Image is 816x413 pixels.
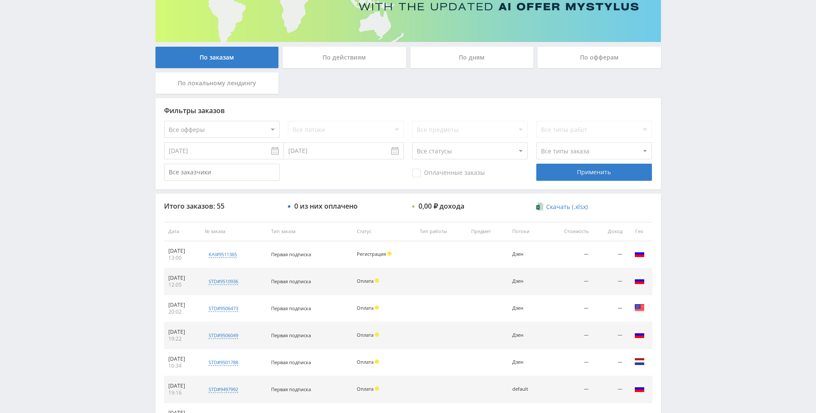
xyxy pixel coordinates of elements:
th: Стоимость [545,222,593,241]
span: Холд [375,305,379,310]
td: — [593,376,626,403]
div: Применить [536,164,652,181]
td: — [545,295,593,322]
td: — [545,349,593,376]
div: std#9506049 [209,332,238,339]
span: Первая подписка [271,332,311,338]
th: Статус [353,222,415,241]
th: Тип заказа [267,222,353,241]
span: Оплата [357,359,374,365]
div: [DATE] [168,248,197,254]
div: Дзен [512,359,541,365]
div: Дзен [512,305,541,311]
div: 0 из них оплачено [294,202,358,210]
td: — [545,268,593,295]
div: [DATE] [168,302,197,308]
div: 13:00 [168,254,197,261]
div: 19:16 [168,389,197,396]
th: № заказа [200,222,267,241]
img: rus.png [634,383,645,394]
td: — [593,349,626,376]
span: Холд [375,359,379,364]
div: std#9510936 [209,278,238,285]
span: Холд [375,386,379,391]
th: Дата [164,222,201,241]
span: Первая подписка [271,359,311,365]
div: Дзен [512,278,541,284]
div: std#9501788 [209,359,238,366]
div: [DATE] [168,356,197,362]
span: Оплата [357,305,374,311]
span: Холд [387,251,392,256]
span: Оплаченные заказы [412,169,485,177]
td: — [593,295,626,322]
td: — [545,241,593,268]
th: Тип работы [415,222,467,241]
th: Потоки [508,222,545,241]
td: — [545,322,593,349]
img: usa.png [634,302,645,313]
div: 19:22 [168,335,197,342]
td: — [593,241,626,268]
span: Первая подписка [271,251,311,257]
th: Предмет [467,222,508,241]
th: Гео [627,222,652,241]
span: Первая подписка [271,305,311,311]
div: [DATE] [168,275,197,281]
div: [DATE] [168,383,197,389]
span: Оплата [357,278,374,284]
div: По офферам [538,47,661,68]
img: rus.png [634,248,645,259]
div: Итого заказов: 55 [164,202,280,210]
span: Оплата [357,332,374,338]
div: Дзен [512,251,541,257]
div: Фильтры заказов [164,107,652,114]
span: Скачать (.xlsx) [546,204,588,210]
td: — [593,322,626,349]
div: По дням [410,47,534,68]
img: nld.png [634,356,645,367]
span: Первая подписка [271,386,311,392]
td: — [545,376,593,403]
div: 12:05 [168,281,197,288]
div: std#9497992 [209,386,238,393]
div: [DATE] [168,329,197,335]
th: Доход [593,222,626,241]
div: 20:02 [168,308,197,315]
span: Регистрация [357,251,386,257]
a: Скачать (.xlsx) [536,203,588,211]
div: По заказам [155,47,279,68]
div: По действиям [283,47,406,68]
span: Холд [375,332,379,337]
img: rus.png [634,275,645,286]
span: Первая подписка [271,278,311,284]
img: rus.png [634,329,645,340]
div: std#9506473 [209,305,238,312]
div: default [512,386,541,392]
span: Холд [375,278,379,283]
input: Все заказчики [164,164,280,181]
div: По локальному лендингу [155,72,279,94]
div: 10:34 [168,362,197,369]
div: Дзен [512,332,541,338]
img: xlsx [536,202,544,211]
span: Оплата [357,386,374,392]
td: — [593,268,626,295]
div: kai#9511365 [209,251,237,258]
div: 0,00 ₽ дохода [418,202,464,210]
